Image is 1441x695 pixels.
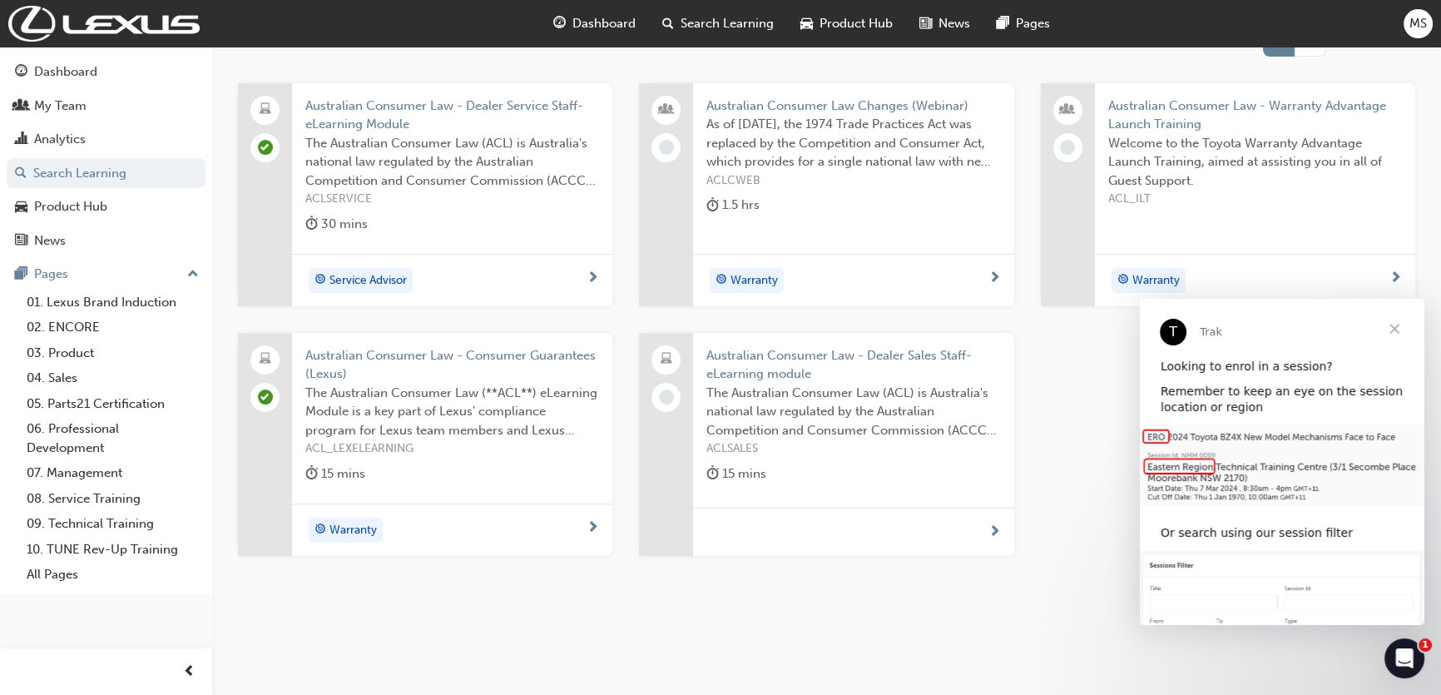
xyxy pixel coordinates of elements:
span: Warranty [1132,271,1180,290]
span: Australian Consumer Law - Warranty Advantage Launch Training [1108,97,1402,134]
span: pages-icon [997,13,1009,34]
span: target-icon [716,270,727,291]
span: learningRecordVerb_NONE-icon [659,140,674,155]
span: Product Hub [820,14,893,33]
span: 1 [1419,638,1432,652]
span: Search Learning [681,14,774,33]
span: search-icon [15,166,27,181]
span: people-icon [1062,99,1073,121]
span: duration-icon [706,464,719,484]
a: 05. Parts21 Certification [20,391,206,417]
span: next-icon [587,521,599,536]
span: guage-icon [553,13,566,34]
span: target-icon [314,519,326,541]
button: MS [1404,9,1433,38]
div: My Team [34,97,87,116]
a: 01. Lexus Brand Induction [20,290,206,315]
div: Dashboard [34,62,97,82]
a: 02. ENCORE [20,315,206,340]
span: ACL_LEXELEARNING [305,439,599,459]
button: DashboardMy TeamAnalyticsSearch LearningProduct HubNews [7,53,206,259]
span: next-icon [587,271,599,286]
span: people-icon [661,99,672,121]
span: duration-icon [305,464,318,484]
span: ACLSALES [706,439,1000,459]
a: 07. Management [20,460,206,486]
div: 15 mins [305,464,365,484]
a: guage-iconDashboard [540,7,649,41]
span: As of [DATE], the 1974 Trade Practices Act was replaced by the Competition and Consumer Act, whic... [706,115,1000,171]
span: Dashboard [572,14,636,33]
span: next-icon [1389,271,1402,286]
a: search-iconSearch Learning [649,7,787,41]
a: 08. Service Training [20,486,206,512]
a: news-iconNews [906,7,983,41]
span: News [938,14,970,33]
a: News [7,226,206,256]
a: Dashboard [7,57,206,87]
span: learningRecordVerb_PASS-icon [258,140,273,155]
span: Australian Consumer Law Changes (Webinar) [706,97,1000,116]
span: learningRecordVerb_PASS-icon [258,390,273,405]
span: next-icon [988,525,1001,540]
span: up-icon [187,264,199,285]
span: Service Advisor [329,271,407,290]
span: news-icon [919,13,932,34]
span: search-icon [662,13,674,34]
iframe: Intercom live chat message [1140,299,1424,625]
span: Warranty [730,271,778,290]
span: target-icon [314,270,326,291]
span: people-icon [15,99,27,114]
div: 1.5 hrs [706,195,760,216]
div: Analytics [34,130,86,149]
span: Australian Consumer Law - Dealer Sales Staff-eLearning module [706,346,1000,384]
img: Trak [8,6,200,42]
span: laptop-icon [661,349,672,370]
div: Pages [34,265,68,284]
span: The Australian Consumer Law (ACL) is Australia's national law regulated by the Australian Competi... [706,384,1000,440]
a: Australian Consumer Law - Dealer Sales Staff-eLearning moduleThe Australian Consumer Law (ACL) is... [639,333,1013,556]
a: 03. Product [20,340,206,366]
span: learningRecordVerb_NONE-icon [1060,140,1075,155]
span: Australian Consumer Law - Consumer Guarantees (Lexus) [305,346,599,384]
a: 10. TUNE Rev-Up Training [20,537,206,563]
span: pages-icon [15,267,27,282]
button: Pages [7,259,206,290]
span: Warranty [329,521,377,540]
span: learningRecordVerb_NONE-icon [659,390,674,405]
div: News [34,231,66,251]
a: Search Learning [7,158,206,189]
span: The Australian Consumer Law (ACL) is Australia's national law regulated by the Australian Competi... [305,134,599,191]
span: ACL_ILT [1108,190,1402,209]
a: car-iconProduct Hub [787,7,906,41]
span: car-icon [800,13,813,34]
a: Product Hub [7,191,206,222]
a: My Team [7,91,206,122]
span: laptop-icon [260,349,271,370]
span: next-icon [988,271,1001,286]
span: The Australian Consumer Law (**ACL**) eLearning Module is a key part of Lexus' compliance program... [305,384,599,440]
span: Australian Consumer Law - Dealer Service Staff- eLearning Module [305,97,599,134]
a: pages-iconPages [983,7,1063,41]
span: chart-icon [15,132,27,147]
span: ACLCWEB [706,171,1000,191]
span: Pages [1016,14,1050,33]
span: laptop-icon [260,99,271,121]
div: 15 mins [706,464,766,484]
a: Australian Consumer Law - Dealer Service Staff- eLearning ModuleThe Australian Consumer Law (ACL)... [238,83,612,306]
span: Welcome to the Toyota Warranty Advantage Launch Training, aimed at assisting you in all of Guest ... [1108,134,1402,191]
span: car-icon [15,200,27,215]
a: Australian Consumer Law - Warranty Advantage Launch TrainingWelcome to the Toyota Warranty Advant... [1041,83,1415,306]
a: All Pages [20,562,206,588]
a: 04. Sales [20,365,206,391]
div: Product Hub [34,197,107,216]
a: Australian Consumer Law Changes (Webinar)As of [DATE], the 1974 Trade Practices Act was replaced ... [639,83,1013,306]
span: duration-icon [305,214,318,235]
